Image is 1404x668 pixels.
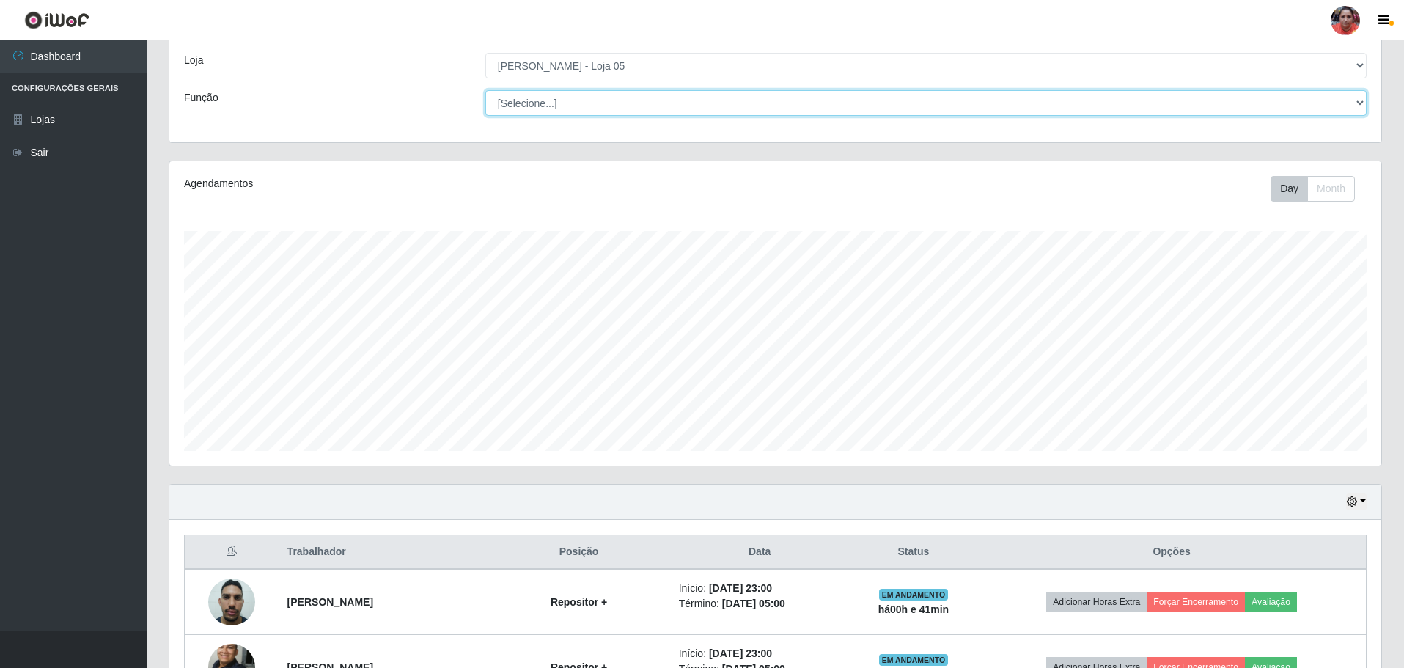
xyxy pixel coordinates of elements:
[977,535,1366,570] th: Opções
[679,581,841,596] li: Início:
[1307,176,1355,202] button: Month
[1271,176,1355,202] div: First group
[488,535,670,570] th: Posição
[1271,176,1308,202] button: Day
[679,646,841,661] li: Início:
[879,654,949,666] span: EM ANDAMENTO
[24,11,89,29] img: CoreUI Logo
[878,603,949,615] strong: há 00 h e 41 min
[709,582,772,594] time: [DATE] 23:00
[722,598,785,609] time: [DATE] 05:00
[184,90,218,106] label: Função
[1245,592,1297,612] button: Avaliação
[184,176,664,191] div: Agendamentos
[551,596,607,608] strong: Repositor +
[208,570,255,633] img: 1713734190706.jpeg
[184,53,203,68] label: Loja
[679,596,841,612] li: Término:
[850,535,977,570] th: Status
[879,589,949,601] span: EM ANDAMENTO
[1046,592,1147,612] button: Adicionar Horas Extra
[709,647,772,659] time: [DATE] 23:00
[1271,176,1367,202] div: Toolbar with button groups
[279,535,488,570] th: Trabalhador
[287,596,373,608] strong: [PERSON_NAME]
[1147,592,1245,612] button: Forçar Encerramento
[670,535,850,570] th: Data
